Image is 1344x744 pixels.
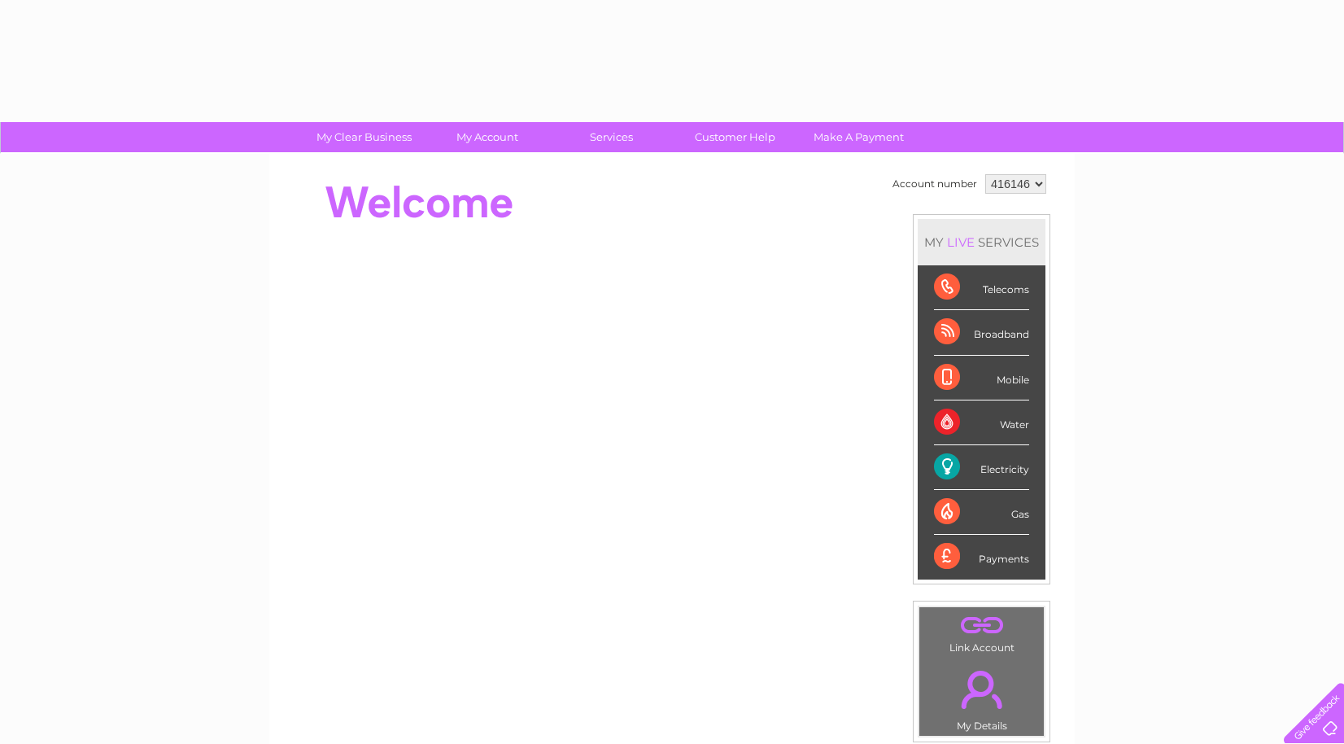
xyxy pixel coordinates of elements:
td: My Details [919,657,1045,737]
div: Mobile [934,356,1029,400]
a: Make A Payment [792,122,926,152]
div: Broadband [934,310,1029,355]
td: Account number [888,170,981,198]
td: Link Account [919,606,1045,658]
div: LIVE [944,234,978,250]
div: Payments [934,535,1029,579]
div: Gas [934,490,1029,535]
div: MY SERVICES [918,219,1045,265]
div: Electricity [934,445,1029,490]
div: Telecoms [934,265,1029,310]
a: My Account [421,122,555,152]
a: Services [544,122,679,152]
a: Customer Help [668,122,802,152]
a: . [923,611,1040,640]
a: My Clear Business [297,122,431,152]
a: . [923,661,1040,718]
div: Water [934,400,1029,445]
